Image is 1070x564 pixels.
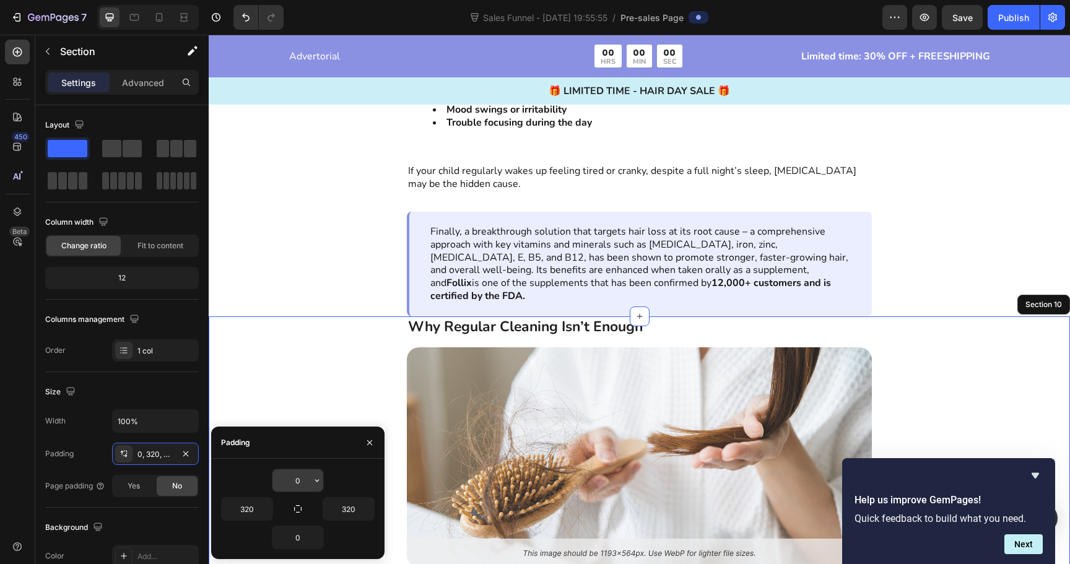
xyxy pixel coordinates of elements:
strong: Mood swings or irritability [238,68,358,82]
span: Yes [128,480,140,492]
div: Section 10 [814,264,856,275]
strong: Trouble focusing during the day [238,81,383,95]
div: 12 [48,269,196,287]
div: Padding [221,437,250,448]
strong: Follix [238,241,263,255]
span: / [612,11,615,24]
button: Publish [988,5,1040,30]
div: Color [45,550,64,562]
div: Page padding [45,480,105,492]
input: Auto [113,410,198,432]
input: Auto [272,526,323,549]
div: Beta [9,227,30,236]
span: Save [952,12,973,23]
div: 450 [12,132,30,142]
div: Background [45,519,105,536]
iframe: Design area [209,35,1070,564]
strong: Why Regular Cleaning Isn’t Enough [199,282,434,302]
div: Column width [45,214,111,231]
button: Save [942,5,983,30]
p: Settings [61,76,96,89]
input: Auto [323,498,374,520]
p: Quick feedback to build what you need. [855,513,1043,524]
p: If your child regularly wakes up feeling tired or cranky, despite a full night’s sleep, [MEDICAL_... [199,130,662,156]
div: Width [45,415,66,427]
button: Hide survey [1028,468,1043,483]
div: Layout [45,117,87,134]
p: Finally, a breakthrough solution that targets hair loss at its root cause – a comprehensive appro... [222,191,642,268]
p: Section [60,44,162,59]
div: Publish [998,11,1029,24]
div: Padding [45,448,74,459]
div: Order [45,345,66,356]
div: Add... [137,551,196,562]
input: Auto [272,469,323,492]
div: Help us improve GemPages! [855,468,1043,554]
div: Columns management [45,311,142,328]
span: Fit to content [137,240,183,251]
div: 0, 320, 0, 320 [137,449,173,460]
div: 1 col [137,345,196,357]
img: gempages_570298559904089312-f0760f80-8152-4244-a02d-32b8f84ba900.png [198,313,663,532]
div: Size [45,384,78,401]
p: 7 [81,10,87,25]
strong: 12,000+ customers and is certified by the FDA. [222,241,622,268]
input: Auto [222,498,272,520]
p: Advanced [122,76,164,89]
span: Sales Funnel - [DATE] 19:55:55 [481,11,610,24]
button: 7 [5,5,92,30]
div: Undo/Redo [233,5,284,30]
button: Next question [1004,534,1043,554]
span: Change ratio [61,240,107,251]
span: No [172,480,182,492]
h2: Help us improve GemPages! [855,493,1043,508]
span: Pre-sales Page [620,11,684,24]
